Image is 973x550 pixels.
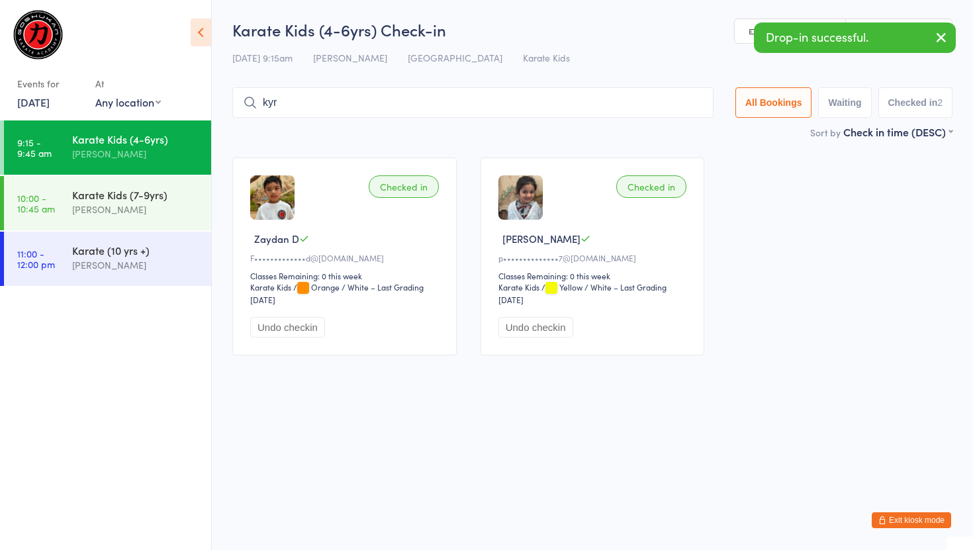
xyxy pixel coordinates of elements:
[17,95,50,109] a: [DATE]
[369,175,439,198] div: Checked in
[754,23,956,53] div: Drop-in successful.
[498,281,539,293] div: Karate Kids
[17,137,52,158] time: 9:15 - 9:45 am
[72,243,200,257] div: Karate (10 yrs +)
[95,95,161,109] div: Any location
[250,252,443,263] div: F•••••••••••••d@[DOMAIN_NAME]
[72,257,200,273] div: [PERSON_NAME]
[250,317,325,338] button: Undo checkin
[72,202,200,217] div: [PERSON_NAME]
[408,51,502,64] span: [GEOGRAPHIC_DATA]
[17,73,82,95] div: Events for
[616,175,686,198] div: Checked in
[810,126,841,139] label: Sort by
[498,270,691,281] div: Classes Remaining: 0 this week
[878,87,953,118] button: Checked in2
[13,10,63,60] img: Goshukan Karate Academy
[17,193,55,214] time: 10:00 - 10:45 am
[250,270,443,281] div: Classes Remaining: 0 this week
[250,281,424,305] span: / Orange / White – Last Grading [DATE]
[95,73,161,95] div: At
[4,232,211,286] a: 11:00 -12:00 pmKarate (10 yrs +)[PERSON_NAME]
[498,175,543,220] img: image1748650312.png
[250,281,291,293] div: Karate Kids
[498,252,691,263] div: p••••••••••••••7@[DOMAIN_NAME]
[250,175,295,220] img: image1728084269.png
[502,232,580,246] span: [PERSON_NAME]
[872,512,951,528] button: Exit kiosk mode
[4,120,211,175] a: 9:15 -9:45 amKarate Kids (4-6yrs)[PERSON_NAME]
[498,317,573,338] button: Undo checkin
[313,51,387,64] span: [PERSON_NAME]
[735,87,812,118] button: All Bookings
[17,248,55,269] time: 11:00 - 12:00 pm
[843,124,952,139] div: Check in time (DESC)
[72,132,200,146] div: Karate Kids (4-6yrs)
[232,51,293,64] span: [DATE] 9:15am
[254,232,299,246] span: Zaydan D
[72,146,200,161] div: [PERSON_NAME]
[818,87,871,118] button: Waiting
[523,51,570,64] span: Karate Kids
[232,19,952,40] h2: Karate Kids (4-6yrs) Check-in
[937,97,943,108] div: 2
[4,176,211,230] a: 10:00 -10:45 amKarate Kids (7-9yrs)[PERSON_NAME]
[498,281,667,305] span: / Yellow / White – Last Grading [DATE]
[232,87,714,118] input: Search
[72,187,200,202] div: Karate Kids (7-9yrs)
